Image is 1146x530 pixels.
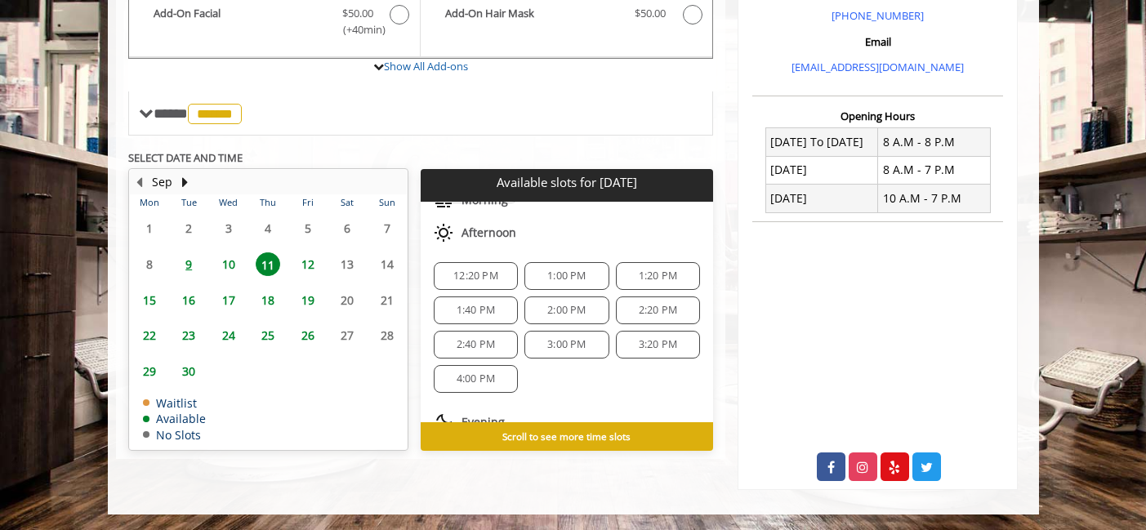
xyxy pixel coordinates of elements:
[137,359,162,383] span: 29
[616,331,700,359] div: 3:20 PM
[752,110,1003,122] h3: Opening Hours
[208,247,247,283] td: Select day10
[216,288,241,312] span: 17
[216,252,241,276] span: 10
[256,252,280,276] span: 11
[248,282,288,318] td: Select day18
[328,194,367,211] th: Sat
[524,262,609,290] div: 1:00 PM
[133,173,146,191] button: Previous Month
[384,59,468,73] a: Show All Add-ons
[169,282,208,318] td: Select day16
[462,416,505,429] span: Evening
[248,194,288,211] th: Thu
[208,282,247,318] td: Select day17
[256,288,280,312] span: 18
[143,397,206,409] td: Waitlist
[130,282,169,318] td: Select day15
[296,288,320,312] span: 19
[169,247,208,283] td: Select day9
[143,412,206,425] td: Available
[547,269,586,283] span: 1:00 PM
[169,354,208,390] td: Select day30
[169,194,208,211] th: Tue
[756,36,999,47] h3: Email
[176,252,201,276] span: 9
[208,318,247,354] td: Select day24
[765,156,878,184] td: [DATE]
[791,60,964,74] a: [EMAIL_ADDRESS][DOMAIN_NAME]
[765,185,878,212] td: [DATE]
[524,296,609,324] div: 2:00 PM
[765,128,878,156] td: [DATE] To [DATE]
[128,150,243,165] b: SELECT DATE AND TIME
[130,318,169,354] td: Select day22
[616,296,700,324] div: 2:20 PM
[288,247,327,283] td: Select day12
[547,304,586,317] span: 2:00 PM
[457,372,495,385] span: 4:00 PM
[434,331,518,359] div: 2:40 PM
[143,429,206,441] td: No Slots
[832,8,924,23] a: [PHONE_NUMBER]
[457,338,495,351] span: 2:40 PM
[502,430,631,443] b: Scroll to see more time slots
[176,359,201,383] span: 30
[462,194,508,207] span: Morning
[130,354,169,390] td: Select day29
[462,226,516,239] span: Afternoon
[169,318,208,354] td: Select day23
[367,194,407,211] th: Sun
[434,365,518,393] div: 4:00 PM
[296,323,320,347] span: 26
[878,156,991,184] td: 8 A.M - 7 P.M
[639,304,677,317] span: 2:20 PM
[288,282,327,318] td: Select day19
[208,194,247,211] th: Wed
[248,318,288,354] td: Select day25
[288,318,327,354] td: Select day26
[616,262,700,290] div: 1:20 PM
[130,194,169,211] th: Mon
[878,185,991,212] td: 10 A.M - 7 P.M
[457,304,495,317] span: 1:40 PM
[524,331,609,359] div: 3:00 PM
[434,296,518,324] div: 1:40 PM
[288,194,327,211] th: Fri
[176,288,201,312] span: 16
[434,223,453,243] img: afternoon slots
[639,269,677,283] span: 1:20 PM
[179,173,192,191] button: Next Month
[296,252,320,276] span: 12
[256,323,280,347] span: 25
[152,173,172,191] button: Sep
[176,323,201,347] span: 23
[434,412,453,432] img: evening slots
[137,288,162,312] span: 15
[639,338,677,351] span: 3:20 PM
[216,323,241,347] span: 24
[427,176,707,189] p: Available slots for [DATE]
[547,338,586,351] span: 3:00 PM
[137,323,162,347] span: 22
[434,262,518,290] div: 12:20 PM
[878,128,991,156] td: 8 A.M - 8 P.M
[453,269,498,283] span: 12:20 PM
[248,247,288,283] td: Select day11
